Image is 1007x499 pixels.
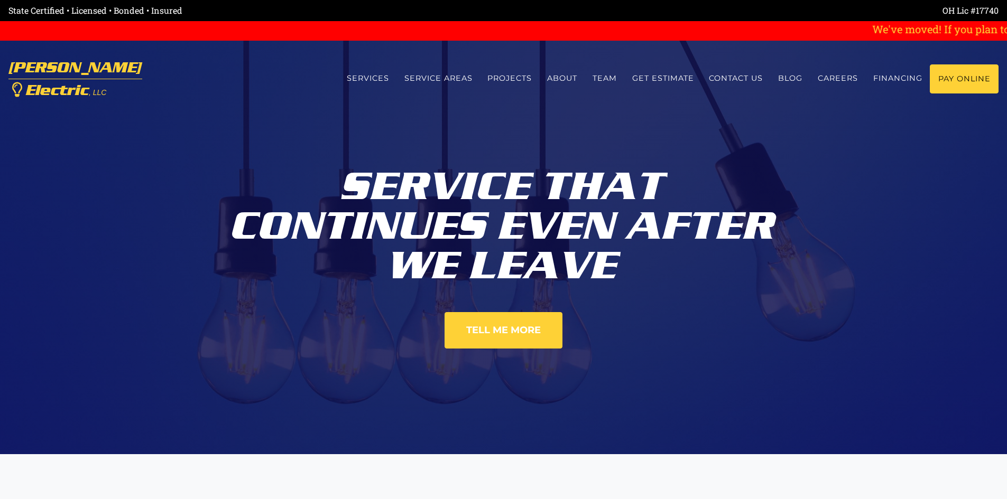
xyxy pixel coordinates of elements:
a: Tell Me More [445,312,562,349]
a: Get estimate [624,64,701,92]
a: Contact us [701,64,771,92]
div: OH Lic #17740 [504,4,999,17]
a: Projects [480,64,540,92]
a: [PERSON_NAME] Electric, LLC [8,54,142,104]
a: Careers [810,64,866,92]
span: , LLC [89,88,106,97]
div: State Certified • Licensed • Bonded • Insured [8,4,504,17]
a: Team [585,64,625,92]
div: Service That Continues Even After We Leave [210,158,797,286]
a: Services [339,64,396,92]
a: Blog [771,64,810,92]
a: Pay Online [930,64,999,93]
a: Financing [865,64,930,92]
a: Service Areas [396,64,480,92]
a: About [540,64,585,92]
